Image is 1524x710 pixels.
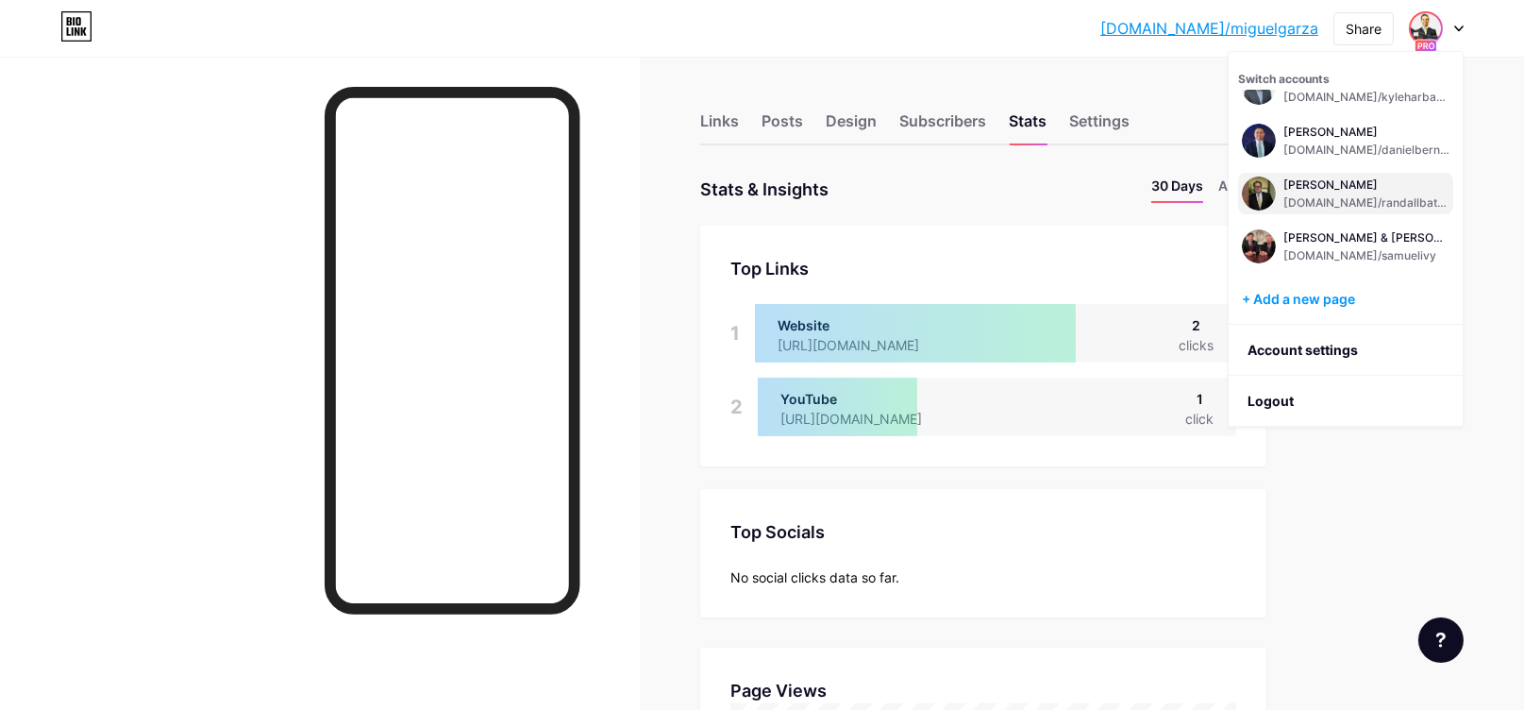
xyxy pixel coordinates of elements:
div: [PERSON_NAME] [1283,177,1449,193]
div: Top Links [730,256,1236,281]
div: [DOMAIN_NAME]/randallbateman [1283,195,1449,211]
span: Switch accounts [1238,72,1330,86]
div: Top Socials [730,519,1236,545]
div: Share [1346,19,1382,39]
div: 1 [1185,389,1214,409]
div: Stats [1009,110,1047,144]
div: Settings [1069,110,1130,144]
img: digitalarmours [1411,13,1441,43]
div: [PERSON_NAME] [1283,125,1449,140]
div: Subscribers [899,110,986,144]
div: No social clicks data so far. [730,567,1236,587]
a: [DOMAIN_NAME]/miguelgarza [1100,17,1318,40]
li: All time [1218,176,1266,203]
div: Links [700,110,739,144]
li: 30 Days [1151,176,1203,203]
img: digitalarmours [1242,124,1276,158]
img: digitalarmours [1242,177,1276,211]
div: + Add a new page [1242,290,1453,309]
div: Page Views [730,678,1236,703]
div: [DOMAIN_NAME]/samuelivy [1283,248,1449,263]
div: [PERSON_NAME] & [PERSON_NAME] [1283,230,1449,245]
div: [DOMAIN_NAME]/kyleharbaugh [1283,90,1449,105]
div: click [1185,409,1214,429]
a: Account settings [1229,325,1463,376]
div: Design [826,110,877,144]
img: digitalarmours [1242,229,1276,263]
div: [DOMAIN_NAME]/danielbernard [1283,143,1449,158]
div: Stats & Insights [700,176,829,203]
div: 2 [1179,315,1214,335]
div: Posts [762,110,803,144]
div: clicks [1179,335,1214,355]
li: Logout [1229,376,1463,427]
div: 2 [730,378,743,436]
div: 1 [730,304,740,363]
